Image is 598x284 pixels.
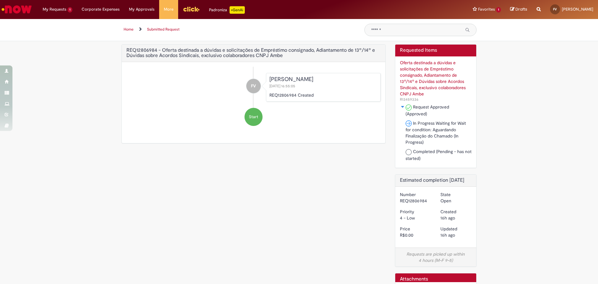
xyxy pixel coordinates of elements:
[400,277,428,282] h2: Attachments
[400,97,419,102] span: R13459336
[400,60,472,102] a: Oferta destinada a dúvidas e solicitações de Empréstimo consignado, Adiantamento de 13º/14º e Dúv...
[440,215,472,221] div: 28/08/2025 16:55:05
[126,67,381,132] ul: Ticket history
[209,6,245,14] div: Padroniza
[400,48,472,53] h2: Requested Items
[43,6,66,12] span: My Requests
[68,7,72,12] span: 1
[440,215,455,221] time: 28/08/2025 16:55:05
[400,104,406,110] button: In Progress Toggle stage state display for Folha de Pagamento Senior | Ambevtech
[406,120,466,145] span: In Progress Waiting for Wait for condition: Aguardando Finalização do Chamado (In Progress)
[440,198,472,204] div: Open
[400,226,410,232] label: Price
[496,7,501,12] span: 1
[406,104,449,117] span: Request Approved (Approved)
[406,104,412,111] img: Request Approved (Approved)
[400,191,416,198] label: Number
[553,7,557,11] span: FV
[440,191,451,198] label: State
[400,105,405,109] img: Expand state of request
[400,215,431,221] div: 4 - Low
[246,79,261,93] div: Fernando Luiz Vieira
[440,232,455,238] time: 28/08/2025 16:55:06
[129,6,154,12] span: My Approvals
[269,84,297,89] span: [DATE] 16:55:05
[251,79,256,94] span: FV
[440,232,455,238] span: 16h ago
[400,209,414,215] label: Priority
[124,27,134,32] a: Home
[400,251,472,263] div: Requests are picked up within 4 hours (M-F 9-5)
[164,6,173,12] span: More
[406,149,412,155] img: Completed (Pending - has not started)
[126,48,381,59] h2: REQ12806984 - Oferta destinada a dúvidas e solicitações de Empréstimo consignado, Adiantamento de...
[440,232,472,238] div: 28/08/2025 16:55:06
[1,3,33,16] img: ServiceNow
[269,92,377,98] p: REQ12806984 Created
[510,7,527,12] a: Drafts
[515,6,527,12] span: Drafts
[183,4,200,14] img: click_logo_yellow_360x200.png
[121,24,355,35] ul: Page breadcrumbs
[440,209,456,215] label: Created
[406,149,472,161] span: Completed (Pending - has not started)
[147,27,179,32] a: Submitted Request
[562,7,593,12] span: [PERSON_NAME]
[230,6,245,14] p: +GenAi
[400,178,472,183] h2: Estimated completion [DATE]
[82,6,120,12] span: Corporate Expenses
[269,76,377,83] div: [PERSON_NAME]
[126,73,381,102] li: Fernando Luiz Vieira
[440,215,455,221] span: 16h ago
[440,226,457,232] label: Updated
[249,114,258,120] span: Start
[400,60,472,97] div: Oferta destinada a dúvidas e solicitações de Empréstimo consignado, Adiantamento de 13º/14º e Dúv...
[406,120,412,127] img: In Progress Waiting for Wait for condition: Aguardando Finalização do Chamado (In Progress)
[400,97,419,102] span: Number
[478,6,495,12] span: Favorites
[400,232,431,238] div: R$0.00
[400,198,431,204] div: REQ12806984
